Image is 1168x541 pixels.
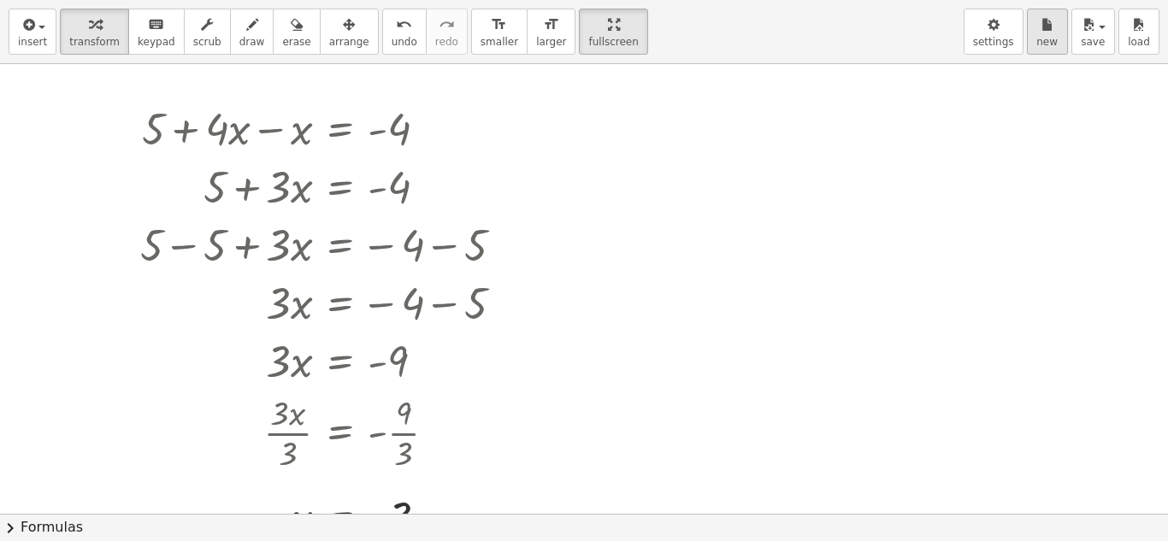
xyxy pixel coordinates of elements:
[435,36,458,48] span: redo
[1036,36,1058,48] span: new
[1128,36,1150,48] span: load
[527,9,575,55] button: format_sizelarger
[1027,9,1068,55] button: new
[148,15,164,35] i: keyboard
[239,36,265,48] span: draw
[491,15,507,35] i: format_size
[60,9,129,55] button: transform
[1071,9,1115,55] button: save
[329,36,369,48] span: arrange
[471,9,528,55] button: format_sizesmaller
[536,36,566,48] span: larger
[382,9,427,55] button: undoundo
[273,9,320,55] button: erase
[543,15,559,35] i: format_size
[128,9,185,55] button: keyboardkeypad
[426,9,468,55] button: redoredo
[282,36,310,48] span: erase
[588,36,638,48] span: fullscreen
[396,15,412,35] i: undo
[579,9,647,55] button: fullscreen
[481,36,518,48] span: smaller
[1081,36,1105,48] span: save
[320,9,379,55] button: arrange
[184,9,231,55] button: scrub
[964,9,1023,55] button: settings
[392,36,417,48] span: undo
[230,9,274,55] button: draw
[69,36,120,48] span: transform
[9,9,56,55] button: insert
[18,36,47,48] span: insert
[138,36,175,48] span: keypad
[439,15,455,35] i: redo
[973,36,1014,48] span: settings
[1118,9,1159,55] button: load
[193,36,221,48] span: scrub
